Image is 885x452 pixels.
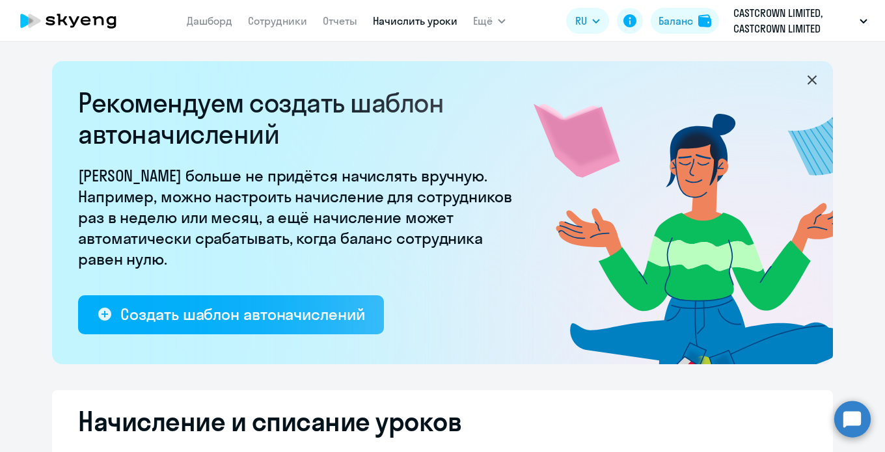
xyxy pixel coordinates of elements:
[187,14,232,27] a: Дашборд
[575,13,587,29] span: RU
[78,295,384,334] button: Создать шаблон автоначислений
[473,13,493,29] span: Ещё
[473,8,506,34] button: Ещё
[120,304,364,325] div: Создать шаблон автоначислений
[698,14,711,27] img: balance
[323,14,357,27] a: Отчеты
[733,5,854,36] p: CASTCROWN LIMITED, CASTCROWN LIMITED
[248,14,307,27] a: Сотрудники
[78,406,807,437] h2: Начисление и списание уроков
[651,8,719,34] button: Балансbalance
[659,13,693,29] div: Баланс
[78,165,521,269] p: [PERSON_NAME] больше не придётся начислять вручную. Например, можно настроить начисление для сотр...
[727,5,874,36] button: CASTCROWN LIMITED, CASTCROWN LIMITED
[78,87,521,150] h2: Рекомендуем создать шаблон автоначислений
[566,8,609,34] button: RU
[373,14,457,27] a: Начислить уроки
